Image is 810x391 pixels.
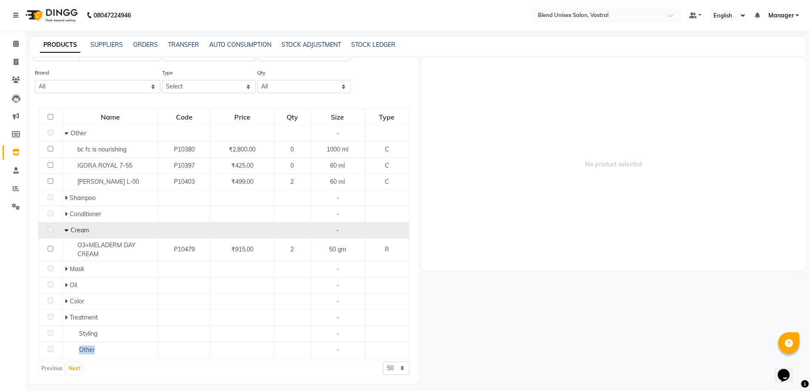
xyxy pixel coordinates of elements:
span: R [385,245,389,253]
iframe: chat widget [774,357,801,382]
span: ₹915.00 [231,245,253,253]
span: C [385,162,389,169]
span: Other [79,346,95,354]
span: O3+MELADERM DAY CREAM [77,241,136,258]
div: Name [63,109,157,125]
span: Oil [70,281,77,289]
span: 0 [290,146,294,153]
span: Expand Row [65,265,70,273]
span: - [336,297,339,305]
span: No product selected [421,58,806,271]
span: 1000 ml [327,146,348,153]
span: P10380 [174,146,195,153]
span: C [385,178,389,186]
span: - [336,226,339,234]
div: Code [159,109,210,125]
label: Type [162,69,173,77]
span: 50 gm [329,245,346,253]
button: Next [66,362,82,374]
span: - [336,281,339,289]
span: Shampoo [70,194,96,202]
a: SUPPLIERS [91,41,123,49]
span: Collapse Row [65,226,71,234]
span: Expand Row [65,194,70,202]
span: - [336,314,339,321]
a: STOCK ADJUSTMENT [281,41,341,49]
span: - [336,129,339,137]
span: Expand Row [65,210,70,218]
span: IGORA ROYAL 7-55 [77,162,132,169]
a: PRODUCTS [40,37,80,53]
span: P10403 [174,178,195,186]
span: ₹2,800.00 [229,146,256,153]
span: bc fc is nourishing [77,146,126,153]
b: 08047224946 [94,3,131,27]
span: P10397 [174,162,195,169]
span: P10479 [174,245,195,253]
a: TRANSFER [168,41,199,49]
span: - [336,194,339,202]
img: logo [22,3,80,27]
span: - [336,265,339,273]
span: - [336,346,339,354]
div: Size [311,109,364,125]
span: Manager [768,11,794,20]
div: Price [211,109,273,125]
span: Mask [70,265,84,273]
span: 60 ml [330,178,345,186]
div: Type [365,109,409,125]
span: 2 [290,245,294,253]
span: Other [71,129,86,137]
span: Styling [79,330,97,337]
span: 0 [290,162,294,169]
span: Conditioner [70,210,101,218]
span: Collapse Row [65,129,71,137]
div: Qty [275,109,310,125]
label: Brand [35,69,49,77]
span: C [385,146,389,153]
span: - [336,330,339,337]
span: Treatment [70,314,98,321]
label: Qty [257,69,265,77]
span: Expand Row [65,281,70,289]
a: ORDERS [133,41,158,49]
span: 2 [290,178,294,186]
span: Cream [71,226,89,234]
span: ₹499.00 [231,178,253,186]
span: Expand Row [65,314,70,321]
span: Color [70,297,84,305]
span: [PERSON_NAME] L-00 [77,178,139,186]
a: AUTO CONSUMPTION [209,41,271,49]
span: - [336,210,339,218]
span: Expand Row [65,297,70,305]
span: ₹425.00 [231,162,253,169]
a: STOCK LEDGER [351,41,395,49]
span: 60 ml [330,162,345,169]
